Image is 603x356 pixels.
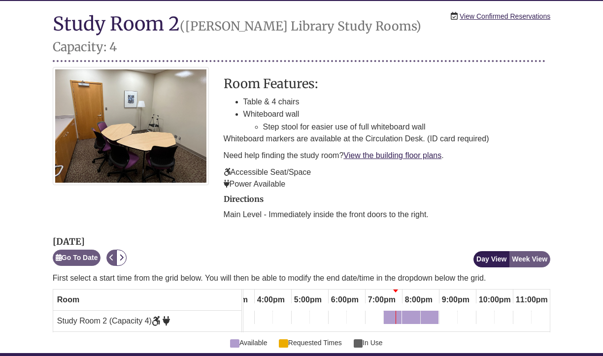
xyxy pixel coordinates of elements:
[53,237,127,247] h2: [DATE]
[230,337,267,348] span: Available
[53,67,209,185] img: Study Room 2
[255,291,287,308] span: 4:00pm
[224,166,551,190] p: Accessible Seat/Space Power Available
[224,209,551,221] p: Main Level - Immediately inside the front doors to the right.
[224,133,551,145] p: Whiteboard markers are available at the Circulation Desk. (ID card required)
[224,195,551,221] div: directions
[180,18,421,34] small: ([PERSON_NAME] Library Study Rooms)
[292,291,324,308] span: 5:00pm
[224,150,551,162] p: Need help finding the study room? .
[354,337,383,348] span: In Use
[476,291,513,308] span: 10:00pm
[53,13,545,62] h1: Study Room 2
[224,77,551,91] h3: Room Features:
[263,121,551,133] li: Step stool for easier use of full whiteboard wall
[402,291,435,308] span: 8:00pm
[329,291,361,308] span: 6:00pm
[243,96,551,108] li: Table & 4 chairs
[402,311,420,327] a: 8:00pm Sunday, October 12, 2025 - Study Room 2 - Available
[53,272,550,284] p: First select a start time from the grid below. You will then be able to modify the end date/time ...
[421,311,438,327] a: 8:30pm Sunday, October 12, 2025 - Study Room 2 - Available
[224,77,551,191] div: description
[57,295,79,304] span: Room
[513,291,550,308] span: 11:00pm
[366,291,398,308] span: 7:00pm
[53,39,117,55] small: Capacity: 4
[460,11,550,22] a: View Confirmed Reservations
[439,291,472,308] span: 9:00pm
[224,195,551,204] h2: Directions
[509,251,550,267] button: Week View
[106,250,117,266] button: Previous
[243,108,551,133] li: Whiteboard wall
[473,251,509,267] button: Day View
[279,337,341,348] span: Requested Times
[116,250,127,266] button: Next
[384,311,402,327] a: 7:30pm Sunday, October 12, 2025 - Study Room 2 - Available
[343,151,441,160] a: View the building floor plans
[53,250,101,266] button: Go To Date
[57,317,170,325] span: Study Room 2 (Capacity 4)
